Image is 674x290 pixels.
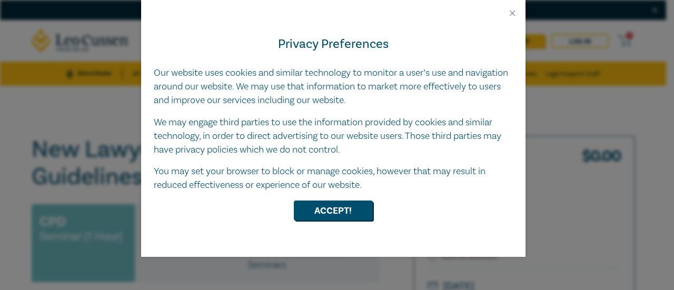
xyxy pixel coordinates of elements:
p: We may engage third parties to use the information provided by cookies and similar technology, in... [154,116,513,157]
h4: Privacy Preferences [154,35,513,54]
p: Our website uses cookies and similar technology to monitor a user’s use and navigation around our... [154,66,513,107]
p: You may set your browser to block or manage cookies, however that may result in reduced effective... [154,165,513,192]
button: Close [508,8,517,18]
button: Accept! [294,201,373,221]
